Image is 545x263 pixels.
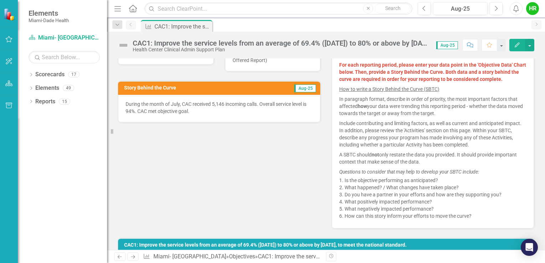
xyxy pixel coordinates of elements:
a: Miami- [GEOGRAPHIC_DATA] [29,34,100,42]
li: What positively impacted performance? [345,198,526,205]
a: Reports [35,98,55,106]
a: Objectives [229,253,255,260]
strong: For each reporting period, please enter your data point in the 'Objective Data' Chart below. Then... [339,62,526,82]
a: Miami- [GEOGRAPHIC_DATA] [153,253,226,260]
div: Aug-25 [436,5,485,13]
span: Aug-25 [294,84,316,92]
strong: not [372,152,379,158]
span: AVAYA (MIA Skills Monthly w/ Calls Offered Report) [233,50,309,63]
div: CAC1: Improve the service levels from an average of 69.4% ([DATE]) to 80% or above by [DATE], to ... [154,22,210,31]
p: A SBTC should only restate the data you provided. It should provide important context that make s... [339,150,526,167]
span: Elements [29,9,69,17]
li: How can this story inform your efforts to move the curve? [345,212,526,220]
li: Is the objective performing as anticipated? [345,177,526,184]
p: Include contributing and limiting factors, as well as current and anticipated impact. In addition... [339,118,526,150]
em: Questions to consider that may help to develop your SBTC include: [339,169,479,175]
li: What happened? / What changes have taken place? [345,184,526,191]
u: How to write a Story Behind the Curve (SBTC) [339,86,439,92]
img: ClearPoint Strategy [4,8,16,21]
h3: CAC1: Improve the service levels from an average of 69.4% ([DATE]) to 80% or above by [DATE], to ... [124,242,530,248]
span: Search [385,5,401,11]
p: In paragraph format, describe in order of priority, the most important factors that affected your... [339,94,526,118]
button: HR [526,2,539,15]
button: Search [375,4,411,14]
strong: how [358,103,367,109]
p: During the month of July, CAC received 5,146 incoming calls. Overall service level is 94%. CAC me... [126,100,313,115]
div: 15 [59,98,70,104]
button: Aug-25 [433,2,488,15]
h3: Story Behind the Curve [124,85,259,91]
input: Search Below... [29,51,100,63]
div: Health Center Clinical Admin Support Plan [133,47,429,52]
input: Search ClearPoint... [144,2,412,15]
li: What negatively impacted performance? [345,205,526,212]
li: Do you have a partner in your efforts and how are they supporting you? [345,191,526,198]
div: » » [143,253,321,261]
a: Elements [35,84,59,92]
div: 49 [63,85,74,91]
img: Not Defined [118,40,129,51]
div: CAC1: Improve the service levels from an average of 69.4% ([DATE]) to 80% or above by [DATE], to ... [133,39,429,47]
div: Open Intercom Messenger [521,239,538,256]
small: Miami-Dade Health [29,17,69,23]
a: Scorecards [35,71,65,79]
div: 17 [68,72,80,78]
span: Aug-25 [436,41,458,49]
